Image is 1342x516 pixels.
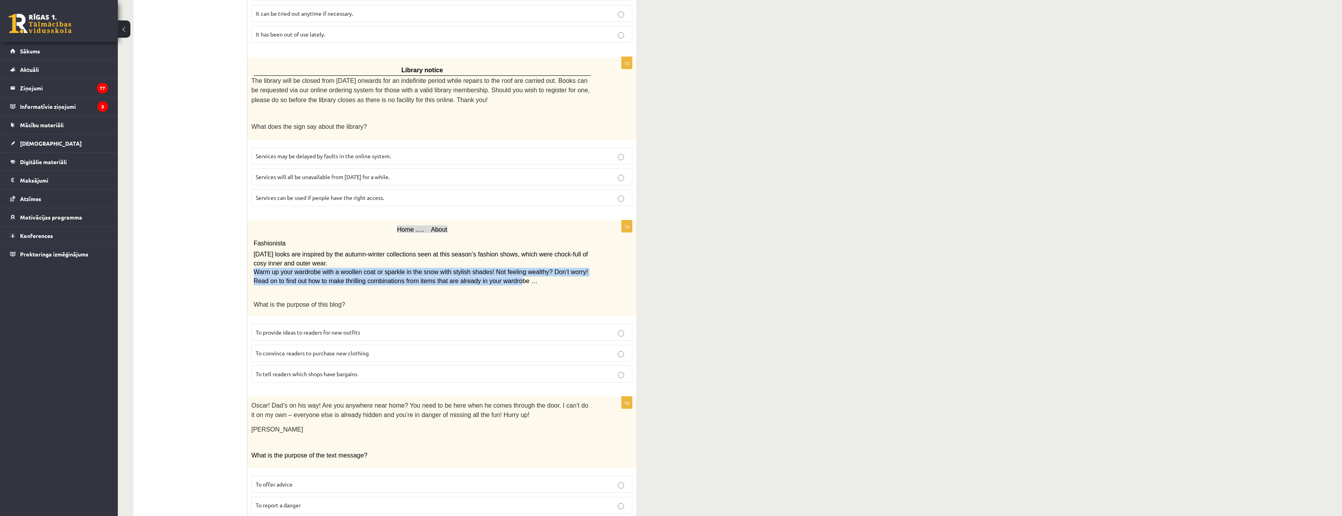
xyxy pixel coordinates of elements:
span: Konferences [20,232,53,239]
a: Rīgas 1. Tālmācības vidusskola [9,14,71,33]
a: Aktuāli [10,60,108,79]
input: Services can be used if people have the right access. [618,196,624,202]
a: Sākums [10,42,108,60]
input: Services will all be unavailable from [DATE] for a while. [618,175,624,181]
span: Mācību materiāli [20,121,64,128]
a: [DEMOGRAPHIC_DATA] [10,134,108,152]
span: To offer advice [256,481,293,488]
span: Services can be used if people have the right access. [256,194,384,201]
span: To convince readers to purchase new clothing [256,349,369,357]
a: Digitālie materiāli [10,153,108,171]
span: [DEMOGRAPHIC_DATA] [20,140,82,147]
span: It can be tried out anytime if necessary. [256,10,353,17]
span: Oscar! Dad’s on his way! Are you anywhere near home? You need to be here when he comes through th... [251,402,588,418]
span: Home ..... About [397,226,447,233]
span: Services may be delayed by faults in the online system. [256,152,391,159]
input: To tell readers which shops have bargains [618,372,624,378]
a: Ziņojumi77 [10,79,108,97]
a: Proktoringa izmēģinājums [10,245,108,263]
span: To tell readers which shops have bargains [256,370,357,377]
p: 1p [621,57,632,69]
input: It has been out of use lately. [618,32,624,38]
input: Services may be delayed by faults in the online system. [618,154,624,160]
i: 77 [97,83,108,93]
input: To report a danger [618,503,624,509]
span: Motivācijas programma [20,214,82,221]
span: Warm up your wardrobe with a woollen coat or sparkle in the snow with stylish shades! Not feeling... [254,269,588,284]
span: Proktoringa izmēģinājums [20,251,88,258]
span: Digitālie materiāli [20,158,67,165]
span: [PERSON_NAME] [251,426,303,433]
i: 3 [97,101,108,112]
span: Sākums [20,48,40,55]
span: What is the purpose of this blog? [254,301,345,308]
span: Library notice [401,67,443,73]
legend: Maksājumi [20,171,108,189]
input: To offer advice [618,482,624,489]
p: 1p [621,220,632,232]
span: The library will be closed from [DATE] onwards for an indefinite period while repairs to the roof... [251,77,590,103]
a: Maksājumi [10,171,108,189]
a: Informatīvie ziņojumi3 [10,97,108,115]
p: 1p [621,396,632,409]
span: To report a danger [256,501,301,509]
legend: Informatīvie ziņojumi [20,97,108,115]
span: Fashionista [254,240,286,247]
input: It can be tried out anytime if necessary. [618,11,624,18]
span: What is the purpose of the text message? [251,452,367,459]
input: To convince readers to purchase new clothing [618,351,624,357]
span: It has been out of use lately. [256,31,325,38]
legend: Ziņojumi [20,79,108,97]
a: Motivācijas programma [10,208,108,226]
a: Atzīmes [10,190,108,208]
span: [DATE] looks are inspired by the autumn-winter collections seen at this season’s fashion shows, w... [254,251,588,266]
span: Services will all be unavailable from [DATE] for a while. [256,173,390,180]
a: Mācību materiāli [10,116,108,134]
span: What does the sign say about the library? [251,123,367,130]
span: Aktuāli [20,66,39,73]
a: Konferences [10,227,108,245]
span: To provide ideas to readers for new outfits [256,329,360,336]
input: To provide ideas to readers for new outfits [618,330,624,337]
span: Atzīmes [20,195,41,202]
